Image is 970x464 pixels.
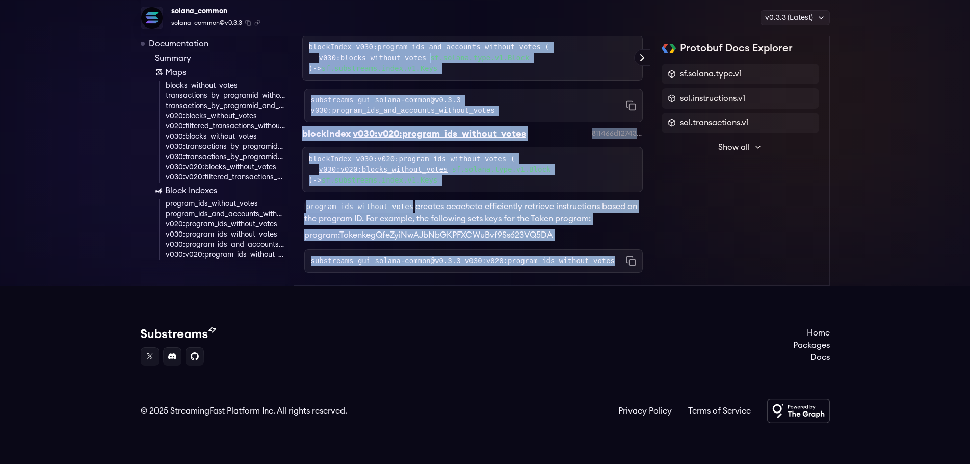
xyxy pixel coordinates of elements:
[141,327,216,339] img: Substream's logo
[166,199,285,209] a: program_ids_without_votes
[319,164,448,175] a: v030:v020:blocks_without_votes
[166,101,285,111] a: transactions_by_programid_and_account_without_votes
[767,399,830,423] img: Powered by The Graph
[309,153,636,186] div: blockIndex v030:v020:program_ids_without_votes ( )
[149,38,208,50] a: Documentation
[680,117,749,129] span: sol.transactions.v1
[680,41,793,56] h2: Protobuf Docs Explorer
[793,351,830,364] a: Docs
[430,53,529,63] a: sf.solana.type.v1.Block
[166,162,285,172] a: v030:v020:blocks_without_votes
[254,20,260,26] button: Copy .spkg link to clipboard
[141,7,163,29] img: Package Logo
[166,240,285,250] a: v030:program_ids_and_accounts_without_votes
[155,68,163,76] img: Map icon
[302,126,351,141] div: blockIndex
[761,10,830,25] div: v0.3.3 (Latest)
[451,202,475,211] em: cache
[155,52,285,64] a: Summary
[166,142,285,152] a: v030:transactions_by_programid_without_votes
[166,111,285,121] a: v020:blocks_without_votes
[718,141,750,153] span: Show all
[166,121,285,132] a: v020:filtered_transactions_without_votes
[322,176,438,184] a: sf.substreams.index.v1.Keys
[166,152,285,162] a: v030:transactions_by_programid_and_account_without_votes
[626,100,636,111] button: Copy command to clipboard
[155,185,285,197] a: Block Indexes
[171,18,242,28] span: solana_common@v0.3.3
[171,4,260,18] div: solana_common
[662,137,819,158] button: Show all
[618,405,672,417] a: Privacy Policy
[688,405,751,417] a: Terms of Service
[309,42,636,74] div: blockIndex v030:program_ids_and_accounts_without_votes ( )
[311,95,626,116] code: substreams gui solana-common@v0.3.3 v030:program_ids_and_accounts_without_votes
[322,64,438,72] a: sf.substreams.index.v1.Keys
[313,64,437,72] span: ->
[155,187,163,195] img: Block Index icon
[313,176,437,184] span: ->
[166,209,285,219] a: program_ids_and_accounts_without_votes
[166,132,285,142] a: v030:blocks_without_votes
[793,339,830,351] a: Packages
[680,68,742,80] span: sf.solana.type.v1
[662,44,676,53] img: Protobuf
[592,128,643,139] div: 811466d12743a8b02be8ba6649cfa9a24aa1af62
[166,81,285,91] a: blocks_without_votes
[304,200,416,213] code: program_ids_without_votes
[304,200,643,225] p: creates a to efficiently retrieve instructions based on the program ID. For example, the followin...
[452,164,550,175] a: sf.solana.type.v1.Block
[141,405,347,417] div: © 2025 StreamingFast Platform Inc. All rights reserved.
[304,229,643,241] li: program:TokenkegQfeZyiNwAJbNbGKPFXCWuBvf9Ss623VQ5DA
[353,126,526,141] div: v030:v020:program_ids_without_votes
[155,66,285,79] a: Maps
[626,256,636,266] button: Copy command to clipboard
[166,91,285,101] a: transactions_by_programid_without_votes
[166,229,285,240] a: v030:program_ids_without_votes
[166,219,285,229] a: v020:program_ids_without_votes
[680,92,745,105] span: sol.instructions.v1
[166,250,285,260] a: v030:v020:program_ids_without_votes
[319,53,427,63] a: v030:blocks_without_votes
[793,327,830,339] a: Home
[311,256,615,266] code: substreams gui solana-common@v0.3.3 v030:v020:program_ids_without_votes
[166,172,285,183] a: v030:v020:filtered_transactions_without_votes
[245,20,251,26] button: Copy package name and version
